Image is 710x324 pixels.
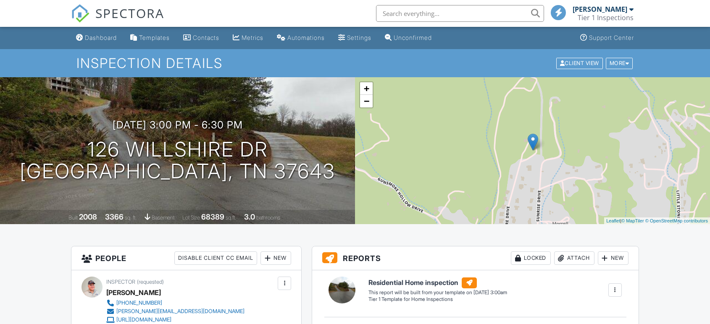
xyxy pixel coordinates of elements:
[381,30,435,46] a: Unconfirmed
[360,95,373,107] a: Zoom out
[606,57,633,69] div: More
[555,60,605,66] a: Client View
[127,30,173,46] a: Templates
[125,214,137,221] span: sq. ft.
[645,218,708,223] a: © OpenStreetMap contributors
[73,30,120,46] a: Dashboard
[139,34,170,41] div: Templates
[287,34,325,41] div: Automations
[174,251,257,265] div: Disable Client CC Email
[347,34,371,41] div: Settings
[116,300,162,306] div: [PHONE_NUMBER]
[116,316,171,323] div: [URL][DOMAIN_NAME]
[312,246,639,270] h3: Reports
[368,296,507,303] div: Tier 1 Template for Home Inspections
[20,138,335,183] h1: 126 Willshire Dr [GEOGRAPHIC_DATA], TN 37643
[113,119,243,131] h3: [DATE] 3:00 pm - 6:30 pm
[256,214,280,221] span: bathrooms
[368,289,507,296] div: This report will be built from your template on [DATE] 3:00am
[85,34,117,41] div: Dashboard
[182,214,200,221] span: Lot Size
[106,307,245,316] a: [PERSON_NAME][EMAIL_ADDRESS][DOMAIN_NAME]
[106,316,245,324] a: [URL][DOMAIN_NAME]
[589,34,634,41] div: Support Center
[106,279,135,285] span: Inspector
[79,212,97,221] div: 2008
[201,212,224,221] div: 68389
[193,34,219,41] div: Contacts
[152,214,174,221] span: basement
[511,251,551,265] div: Locked
[106,286,161,299] div: [PERSON_NAME]
[604,217,710,225] div: |
[556,57,603,69] div: Client View
[394,34,432,41] div: Unconfirmed
[260,251,291,265] div: New
[554,251,594,265] div: Attach
[95,4,164,22] span: SPECTORA
[621,218,644,223] a: © MapTiler
[573,5,627,13] div: [PERSON_NAME]
[137,279,164,285] span: (requested)
[577,30,637,46] a: Support Center
[244,212,255,221] div: 3.0
[106,299,245,307] a: [PHONE_NUMBER]
[71,11,164,29] a: SPECTORA
[71,4,89,23] img: The Best Home Inspection Software - Spectora
[229,30,267,46] a: Metrics
[598,251,628,265] div: New
[606,218,620,223] a: Leaflet
[360,82,373,95] a: Zoom in
[71,246,301,270] h3: People
[368,277,507,288] h6: Residential Home inspection
[226,214,236,221] span: sq.ft.
[76,56,634,71] h1: Inspection Details
[376,5,544,22] input: Search everything...
[578,13,634,22] div: Tier 1 Inspections
[180,30,223,46] a: Contacts
[116,308,245,315] div: [PERSON_NAME][EMAIL_ADDRESS][DOMAIN_NAME]
[68,214,78,221] span: Built
[273,30,328,46] a: Automations (Basic)
[242,34,263,41] div: Metrics
[335,30,375,46] a: Settings
[105,212,124,221] div: 3366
